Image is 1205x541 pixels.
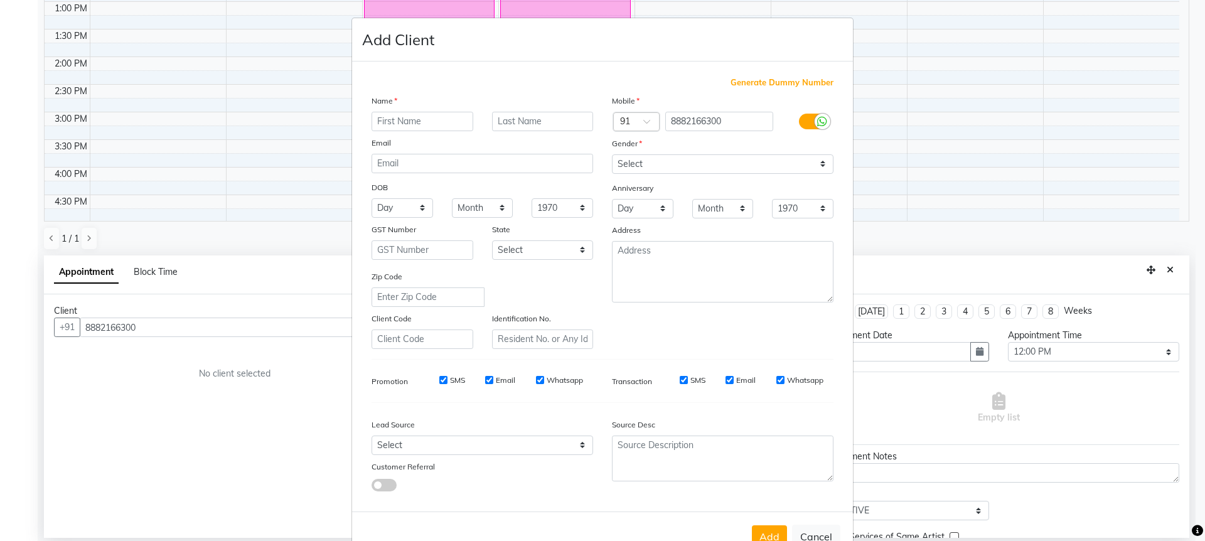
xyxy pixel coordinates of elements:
[372,271,402,282] label: Zip Code
[547,375,583,386] label: Whatsapp
[372,137,391,149] label: Email
[612,419,655,431] label: Source Desc
[372,376,408,387] label: Promotion
[492,224,510,235] label: State
[372,287,485,307] input: Enter Zip Code
[362,28,434,51] h4: Add Client
[690,375,705,386] label: SMS
[736,375,756,386] label: Email
[612,376,652,387] label: Transaction
[372,224,416,235] label: GST Number
[372,95,397,107] label: Name
[612,138,642,149] label: Gender
[612,225,641,236] label: Address
[492,313,551,324] label: Identification No.
[372,461,435,473] label: Customer Referral
[372,313,412,324] label: Client Code
[612,95,640,107] label: Mobile
[492,329,594,349] input: Resident No. or Any Id
[372,154,593,173] input: Email
[372,329,473,349] input: Client Code
[612,183,653,194] label: Anniversary
[450,375,465,386] label: SMS
[492,112,594,131] input: Last Name
[372,419,415,431] label: Lead Source
[787,375,823,386] label: Whatsapp
[496,375,515,386] label: Email
[665,112,774,131] input: Mobile
[372,240,473,260] input: GST Number
[372,182,388,193] label: DOB
[731,77,833,89] span: Generate Dummy Number
[372,112,473,131] input: First Name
